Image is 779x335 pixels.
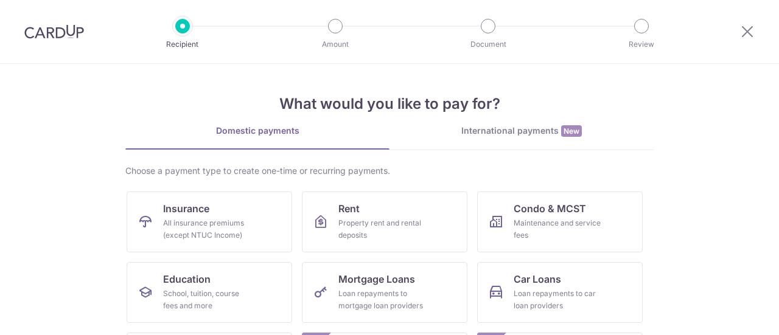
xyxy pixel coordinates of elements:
span: Rent [338,201,360,216]
h4: What would you like to pay for? [125,93,654,115]
div: International payments [389,125,654,137]
div: Maintenance and service fees [514,217,601,241]
div: Domestic payments [125,125,389,137]
a: RentProperty rent and rental deposits [302,192,467,252]
span: Insurance [163,201,209,216]
p: Recipient [138,38,228,50]
a: Mortgage LoansLoan repayments to mortgage loan providers [302,262,467,323]
span: New [561,125,582,137]
img: CardUp [24,24,84,39]
a: InsuranceAll insurance premiums (except NTUC Income) [127,192,292,252]
span: Education [163,272,211,286]
span: Car Loans [514,272,561,286]
p: Document [443,38,533,50]
div: All insurance premiums (except NTUC Income) [163,217,251,241]
p: Review [596,38,686,50]
div: Loan repayments to mortgage loan providers [338,288,426,312]
div: Loan repayments to car loan providers [514,288,601,312]
div: School, tuition, course fees and more [163,288,251,312]
div: Property rent and rental deposits [338,217,426,241]
div: Choose a payment type to create one-time or recurring payments. [125,165,654,177]
a: EducationSchool, tuition, course fees and more [127,262,292,323]
span: Condo & MCST [514,201,586,216]
p: Amount [290,38,380,50]
a: Car LoansLoan repayments to car loan providers [477,262,643,323]
a: Condo & MCSTMaintenance and service fees [477,192,643,252]
span: Mortgage Loans [338,272,415,286]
